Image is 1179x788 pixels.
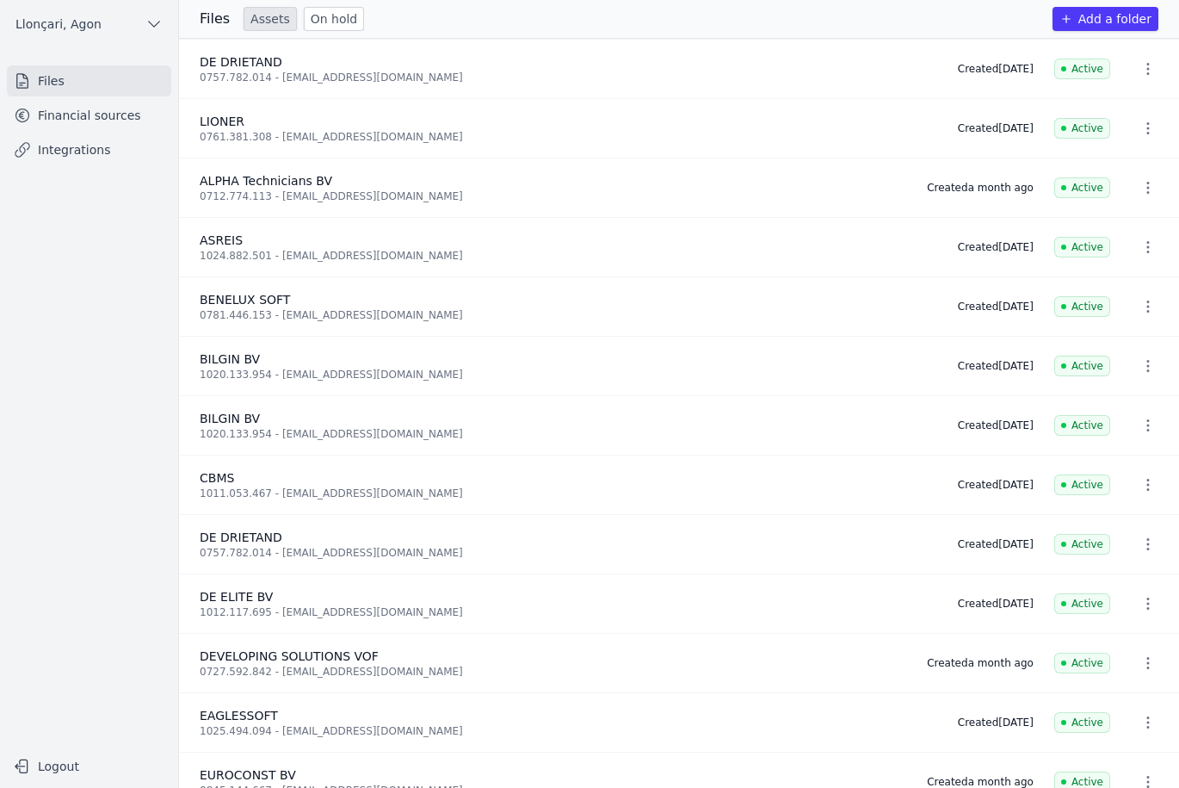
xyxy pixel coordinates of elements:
font: Active [1071,360,1103,372]
font: Created [958,360,999,372]
font: BENELUX SOFT [200,293,290,307]
font: Active [1071,657,1103,669]
font: [DATE] [998,598,1034,610]
font: [DATE] [998,301,1034,313]
font: 0761.381.308 - [EMAIL_ADDRESS][DOMAIN_NAME] [200,131,463,143]
font: ASREIS [200,233,243,247]
font: EAGLESSOFT [200,709,278,723]
font: Active [1071,598,1103,610]
font: 1025.494.094 - [EMAIL_ADDRESS][DOMAIN_NAME] [200,725,463,737]
font: a month ago [968,657,1034,669]
font: Active [1071,301,1103,313]
font: [DATE] [998,538,1034,550]
a: Financial sources [7,100,171,131]
font: Logout [38,760,79,773]
font: Created [958,241,999,253]
font: [DATE] [998,479,1034,491]
font: Active [1071,717,1103,729]
font: 1024.882.501 - [EMAIL_ADDRESS][DOMAIN_NAME] [200,250,463,262]
font: [DATE] [998,63,1034,75]
font: Created [958,63,999,75]
font: DE DRIETAND [200,531,282,544]
font: Active [1071,776,1103,788]
font: Created [958,122,999,134]
font: Integrations [38,143,110,157]
font: 1011.053.467 - [EMAIL_ADDRESS][DOMAIN_NAME] [200,487,463,499]
font: Active [1071,538,1103,550]
button: Logout [7,753,171,780]
font: a month ago [968,182,1034,194]
font: Created [958,538,999,550]
font: Files [38,74,65,88]
font: BILGIN BV [200,412,260,425]
font: Active [1071,63,1103,75]
font: [DATE] [998,419,1034,431]
font: 1020.133.954 - [EMAIL_ADDRESS][DOMAIN_NAME] [200,428,463,440]
font: BILGIN BV [200,352,260,366]
font: [DATE] [998,241,1034,253]
font: 0727.592.842 - [EMAIL_ADDRESS][DOMAIN_NAME] [200,666,463,678]
font: Created [927,776,968,788]
font: DEVELOPING SOLUTIONS VOF [200,649,379,663]
a: On hold [304,7,365,31]
font: Files [200,10,230,27]
font: [DATE] [998,122,1034,134]
font: Created [927,182,968,194]
font: Created [958,301,999,313]
font: On hold [311,12,358,26]
font: Add a folder [1078,12,1151,26]
font: Financial sources [38,109,141,122]
a: Integrations [7,134,171,165]
font: ALPHA Technicians BV [200,174,332,188]
font: EUROCONST BV [200,768,296,782]
button: Add a folder [1052,7,1158,31]
a: Assets [244,7,297,31]
font: 0757.782.014 - [EMAIL_ADDRESS][DOMAIN_NAME] [200,547,463,559]
font: Created [927,657,968,669]
font: CBMS [200,471,234,485]
font: Active [1071,419,1103,431]
font: 1020.133.954 - [EMAIL_ADDRESS][DOMAIN_NAME] [200,369,463,381]
font: DE ELITE BV [200,590,273,604]
font: Created [958,419,999,431]
font: 0757.782.014 - [EMAIL_ADDRESS][DOMAIN_NAME] [200,71,463,84]
font: [DATE] [998,360,1034,372]
font: Active [1071,479,1103,491]
font: 0781.446.153 - [EMAIL_ADDRESS][DOMAIN_NAME] [200,309,463,321]
font: [DATE] [998,717,1034,729]
font: Active [1071,241,1103,253]
font: LIONER [200,115,244,128]
font: Created [958,717,999,729]
font: Created [958,598,999,610]
button: Llonçari, Agon [7,10,171,38]
font: a month ago [968,776,1034,788]
font: Active [1071,182,1103,194]
font: 0712.774.113 - [EMAIL_ADDRESS][DOMAIN_NAME] [200,190,463,202]
font: Assets [250,12,290,26]
font: 1012.117.695 - [EMAIL_ADDRESS][DOMAIN_NAME] [200,606,463,618]
font: Created [958,479,999,491]
a: Files [7,65,171,96]
font: Llonçari, Agon [15,17,102,31]
font: Active [1071,122,1103,134]
font: DE DRIETAND [200,55,282,69]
